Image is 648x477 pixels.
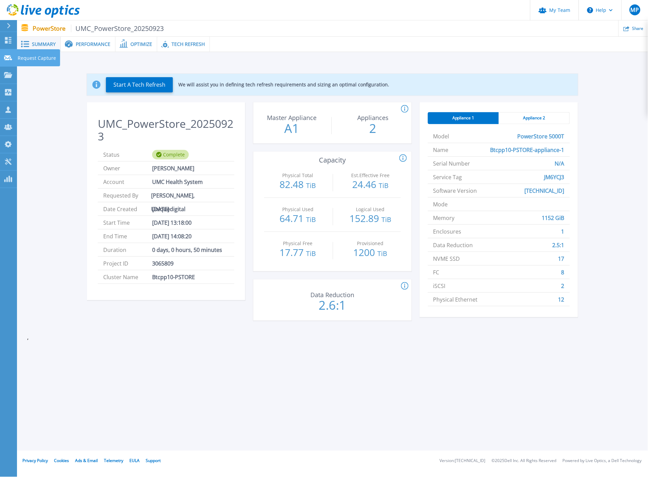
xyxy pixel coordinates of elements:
h2: UMC_PowerStore_20250923 [98,118,234,143]
div: , [17,52,648,351]
span: TiB [306,249,316,258]
span: Btcpp10-PSTORE [152,270,195,284]
p: Logical Used [342,207,399,212]
button: Start A Tech Refresh [106,77,173,92]
span: [DATE] 13:18:00 [152,216,192,229]
span: N/A [555,157,564,170]
span: Mode [433,198,448,211]
span: Performance [76,42,110,47]
span: NVME SSD [433,252,460,265]
p: 24.46 [340,180,401,190]
span: Service Tag [433,170,462,184]
p: PowerStore [33,24,164,32]
p: 152.89 [340,214,401,224]
a: EULA [129,458,140,464]
span: Enclosures [433,225,462,238]
span: Model [433,130,449,143]
span: PowerStore 5000T [518,130,564,143]
span: Owner [103,161,152,175]
span: TiB [378,249,388,258]
p: Master Appliance [256,115,328,121]
span: Requested By [103,189,151,202]
a: Support [146,458,161,464]
span: Date Created [103,202,152,216]
span: 2.5:1 [553,238,564,252]
span: TiB [381,215,391,224]
p: Physical Free [269,241,327,246]
span: Project ID [103,257,152,270]
p: 82.48 [268,180,328,190]
span: Physical Ethernet [433,293,478,306]
span: Status [103,148,152,161]
span: TiB [306,215,316,224]
p: Request Capture [18,49,56,67]
p: 64.71 [268,214,328,224]
a: Privacy Policy [22,458,48,464]
p: A1 [254,122,330,135]
span: Btcpp10-PSTORE-appliance-1 [490,143,564,156]
li: Version: [TECHNICAL_ID] [440,459,486,463]
span: 8 [561,266,564,279]
span: Appliance 2 [523,115,545,121]
span: Cluster Name [103,270,152,284]
li: Powered by Live Optics, a Dell Technology [563,459,642,463]
a: Telemetry [104,458,123,464]
span: MP [631,7,639,13]
p: We will assist you in defining tech refresh requirements and sizing an optimal configuration. [178,82,390,87]
p: 2.6:1 [294,299,371,311]
span: [DATE] 14:08:20 [152,229,192,243]
p: Provisioned [342,241,399,246]
span: Data Reduction [433,238,473,252]
span: 0 days, 0 hours, 50 minutes [152,243,222,256]
span: Name [433,143,449,156]
span: UMC Health System [152,175,203,188]
p: 17.77 [268,248,328,258]
span: Software Version [433,184,477,197]
span: Account [103,175,152,188]
span: Tech Refresh [172,42,205,47]
span: Serial Number [433,157,470,170]
span: UMC_PowerStore_20250923 [71,24,164,32]
span: Summary [32,42,56,47]
a: Cookies [54,458,69,464]
span: End Time [103,229,152,243]
span: 2 [561,279,564,292]
span: FC [433,266,439,279]
span: [TECHNICAL_ID] [525,184,564,197]
span: Appliance 1 [452,115,474,121]
span: [PERSON_NAME] [152,161,194,175]
li: © 2025 Dell Inc. All Rights Reserved [492,459,557,463]
span: 3065809 [152,257,174,270]
span: 1 [561,225,564,238]
span: Memory [433,211,455,224]
a: Ads & Email [75,458,98,464]
span: JM6YCJ3 [544,170,564,184]
p: Est.Effective Free [342,173,399,178]
p: Appliances [337,115,409,121]
span: [PERSON_NAME], Uniquedigital [151,189,229,202]
p: 1200 [340,248,401,258]
span: Optimize [130,42,152,47]
p: Physical Total [269,173,327,178]
p: 2 [335,122,411,135]
span: 12 [558,293,564,306]
span: 17 [558,252,564,265]
span: Start Time [103,216,152,229]
span: 1152 GiB [542,211,564,224]
span: Duration [103,243,152,256]
p: Physical Used [269,207,327,212]
p: Data Reduction [296,292,369,298]
span: Share [632,27,644,31]
span: [DATE] [152,202,169,216]
span: iSCSI [433,279,446,292]
span: TiB [306,181,316,190]
span: TiB [379,181,389,190]
div: Complete [152,150,189,159]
